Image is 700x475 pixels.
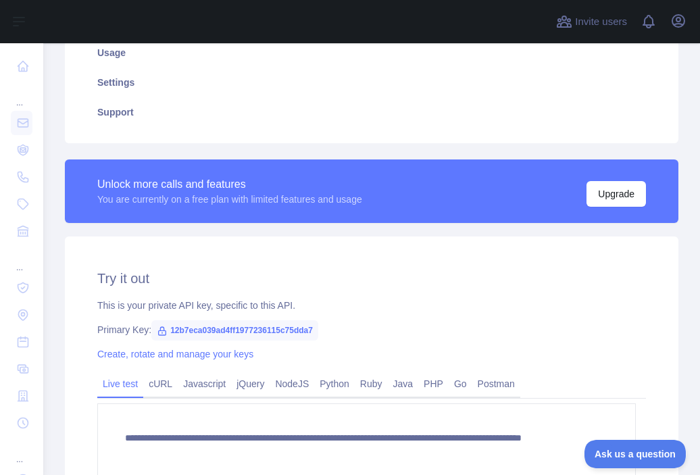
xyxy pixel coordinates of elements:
a: Settings [81,68,662,97]
a: Create, rotate and manage your keys [97,349,253,359]
a: Usage [81,38,662,68]
button: Upgrade [586,181,646,207]
a: Ruby [355,373,388,395]
span: Invite users [575,14,627,30]
a: Postman [472,373,520,395]
div: ... [11,81,32,108]
div: You are currently on a free plan with limited features and usage [97,193,362,206]
a: Python [314,373,355,395]
a: Live test [97,373,143,395]
div: This is your private API key, specific to this API. [97,299,646,312]
a: Support [81,97,662,127]
a: Java [388,373,419,395]
a: PHP [418,373,449,395]
a: NodeJS [270,373,314,395]
span: 12b7eca039ad4ff1977236115c75dda7 [151,320,318,341]
div: ... [11,246,32,273]
div: Primary Key: [97,323,646,336]
div: ... [11,438,32,465]
a: Go [449,373,472,395]
a: jQuery [231,373,270,395]
button: Invite users [553,11,630,32]
h2: Try it out [97,269,646,288]
a: Javascript [178,373,231,395]
a: cURL [143,373,178,395]
iframe: Toggle Customer Support [584,440,686,468]
div: Unlock more calls and features [97,176,362,193]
